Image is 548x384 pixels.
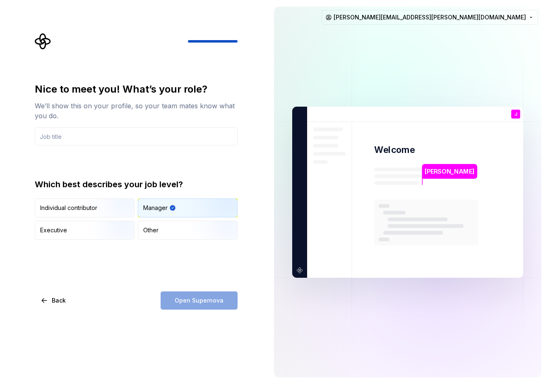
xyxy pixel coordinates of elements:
[35,83,238,96] div: Nice to meet you! What’s your role?
[514,112,517,116] p: J
[40,204,97,212] div: Individual contributor
[35,127,238,145] input: Job title
[35,179,238,190] div: Which best describes your job level?
[35,291,73,310] button: Back
[143,226,159,234] div: Other
[334,13,526,21] span: [PERSON_NAME][EMAIL_ADDRESS][PERSON_NAME][DOMAIN_NAME]
[35,101,238,121] div: We’ll show this on your profile, so your team mates know what you do.
[425,167,474,176] p: [PERSON_NAME]
[52,296,66,305] span: Back
[374,144,415,156] p: Welcome
[143,204,168,212] div: Manager
[35,33,51,50] svg: Supernova Logo
[322,10,538,25] button: [PERSON_NAME][EMAIL_ADDRESS][PERSON_NAME][DOMAIN_NAME]
[40,226,67,234] div: Executive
